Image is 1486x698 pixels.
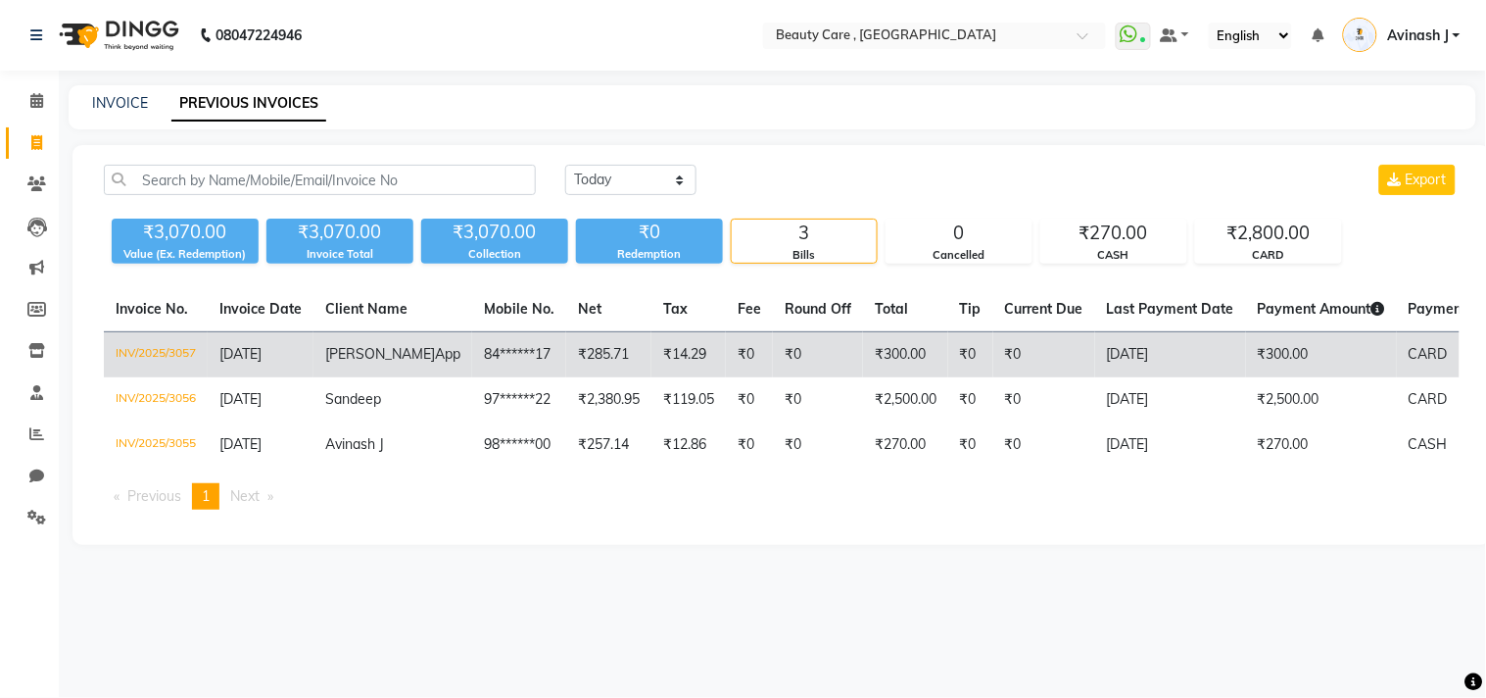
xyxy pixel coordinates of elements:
td: ₹300.00 [1246,332,1397,378]
span: [DATE] [219,345,262,363]
span: Tax [663,300,688,318]
span: Last Payment Date [1107,300,1234,318]
td: ₹0 [773,423,863,468]
span: App [435,345,460,363]
span: Net [578,300,601,318]
td: ₹0 [948,377,993,423]
td: INV/2025/3056 [104,377,208,423]
td: ₹270.00 [863,423,948,468]
button: Export [1379,165,1456,195]
td: ₹12.86 [651,423,726,468]
span: Export [1406,171,1447,188]
td: ₹300.00 [863,332,948,378]
div: CASH [1041,247,1186,264]
div: 0 [887,220,1031,247]
div: Invoice Total [266,246,413,263]
span: 1 [202,487,210,505]
span: Round Off [785,300,851,318]
span: Avinash J [1387,25,1449,46]
td: ₹0 [993,423,1095,468]
td: ₹119.05 [651,377,726,423]
td: ₹270.00 [1246,423,1397,468]
span: Current Due [1005,300,1083,318]
div: ₹3,070.00 [421,219,568,246]
span: Avinash J [325,435,384,453]
span: Next [230,487,260,505]
td: ₹2,500.00 [863,377,948,423]
td: [DATE] [1095,423,1246,468]
td: [DATE] [1095,377,1246,423]
span: Fee [738,300,761,318]
td: ₹285.71 [566,332,651,378]
span: Sandeep [325,390,381,408]
div: Bills [732,247,877,264]
b: 08047224946 [216,8,302,63]
span: Tip [960,300,982,318]
td: ₹14.29 [651,332,726,378]
div: Redemption [576,246,723,263]
td: ₹257.14 [566,423,651,468]
span: Payment Amount [1258,300,1385,318]
div: ₹2,800.00 [1196,220,1341,247]
span: Previous [127,487,181,505]
div: ₹3,070.00 [266,219,413,246]
td: ₹0 [948,332,993,378]
span: Invoice Date [219,300,302,318]
span: Mobile No. [484,300,554,318]
div: Value (Ex. Redemption) [112,246,259,263]
span: [DATE] [219,390,262,408]
td: ₹0 [993,332,1095,378]
span: CARD [1409,390,1448,408]
td: ₹0 [773,332,863,378]
a: INVOICE [92,94,148,112]
img: logo [50,8,184,63]
td: INV/2025/3055 [104,423,208,468]
td: ₹0 [993,377,1095,423]
td: ₹0 [726,332,773,378]
td: [DATE] [1095,332,1246,378]
div: CARD [1196,247,1341,264]
nav: Pagination [104,483,1460,510]
td: ₹2,500.00 [1246,377,1397,423]
span: Total [875,300,908,318]
img: Avinash J [1343,18,1377,52]
td: ₹0 [773,377,863,423]
span: Invoice No. [116,300,188,318]
td: ₹0 [726,377,773,423]
td: ₹0 [726,423,773,468]
div: ₹270.00 [1041,220,1186,247]
div: ₹3,070.00 [112,219,259,246]
div: 3 [732,220,877,247]
span: [DATE] [219,435,262,453]
span: CARD [1409,345,1448,363]
span: Client Name [325,300,407,318]
td: ₹2,380.95 [566,377,651,423]
td: INV/2025/3057 [104,332,208,378]
div: ₹0 [576,219,723,246]
div: Collection [421,246,568,263]
td: ₹0 [948,423,993,468]
input: Search by Name/Mobile/Email/Invoice No [104,165,536,195]
div: Cancelled [887,247,1031,264]
span: [PERSON_NAME] [325,345,435,363]
a: PREVIOUS INVOICES [171,86,326,122]
span: CASH [1409,435,1448,453]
